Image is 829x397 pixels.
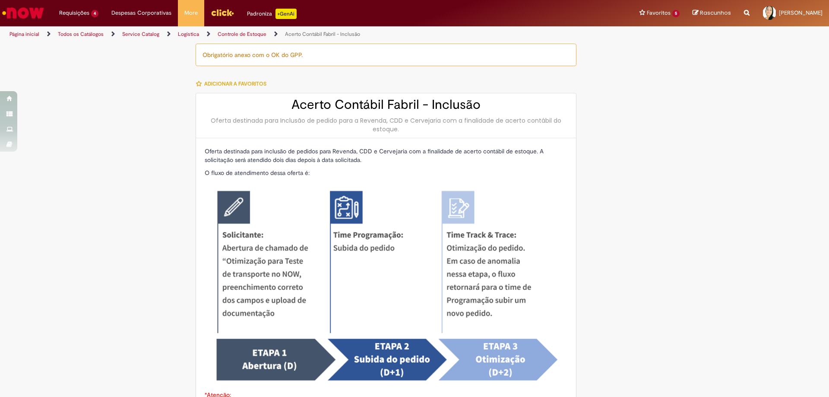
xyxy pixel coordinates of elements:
[205,147,567,164] p: Oferta destinada para inclusão de pedidos para Revenda, CDD e Cervejaria com a finalidade de acer...
[285,31,360,38] a: Acerto Contábil Fabril - Inclusão
[196,44,576,66] div: Obrigatório anexo com o OK do GPP.
[59,9,89,17] span: Requisições
[196,75,271,93] button: Adicionar a Favoritos
[205,168,567,177] p: O fluxo de atendimento dessa oferta é:
[184,9,198,17] span: More
[275,9,297,19] p: +GenAi
[647,9,671,17] span: Favoritos
[58,31,104,38] a: Todos os Catálogos
[672,10,680,17] span: 5
[205,116,567,133] div: Oferta destinada para Inclusão de pedido para a Revenda, CDD e Cervejaria com a finalidade de ace...
[204,80,266,87] span: Adicionar a Favoritos
[779,9,823,16] span: [PERSON_NAME]
[178,31,199,38] a: Logistica
[9,31,39,38] a: Página inicial
[700,9,731,17] span: Rascunhos
[1,4,45,22] img: ServiceNow
[211,6,234,19] img: click_logo_yellow_360x200.png
[111,9,171,17] span: Despesas Corporativas
[122,31,159,38] a: Service Catalog
[247,9,297,19] div: Padroniza
[218,31,266,38] a: Controle de Estoque
[91,10,98,17] span: 4
[205,98,567,112] h2: Acerto Contábil Fabril - Inclusão
[6,26,546,42] ul: Trilhas de página
[693,9,731,17] a: Rascunhos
